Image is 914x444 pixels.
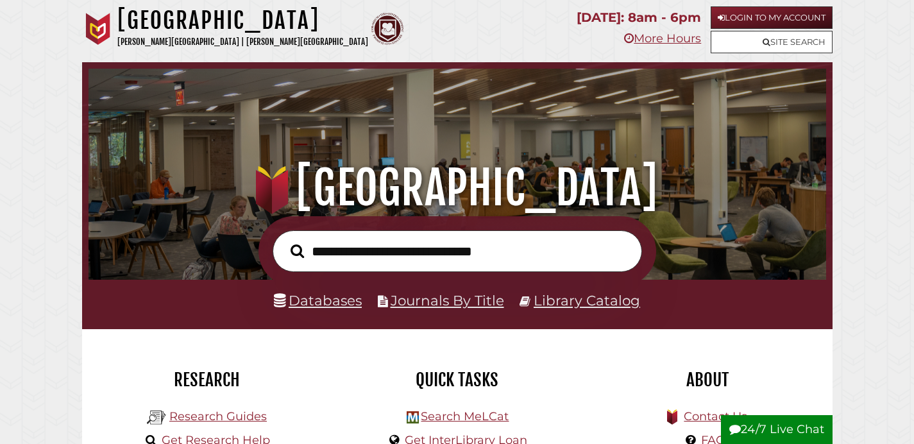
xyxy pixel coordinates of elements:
[391,292,504,309] a: Journals By Title
[342,369,573,391] h2: Quick Tasks
[274,292,362,309] a: Databases
[82,13,114,45] img: Calvin University
[147,408,166,427] img: Hekman Library Logo
[711,6,833,29] a: Login to My Account
[624,31,701,46] a: More Hours
[592,369,823,391] h2: About
[684,409,747,423] a: Contact Us
[711,31,833,53] a: Site Search
[534,292,640,309] a: Library Catalog
[577,6,701,29] p: [DATE]: 8am - 6pm
[421,409,509,423] a: Search MeLCat
[102,160,812,216] h1: [GEOGRAPHIC_DATA]
[92,369,323,391] h2: Research
[407,411,419,423] img: Hekman Library Logo
[117,6,368,35] h1: [GEOGRAPHIC_DATA]
[284,241,310,262] button: Search
[169,409,267,423] a: Research Guides
[371,13,403,45] img: Calvin Theological Seminary
[117,35,368,49] p: [PERSON_NAME][GEOGRAPHIC_DATA] | [PERSON_NAME][GEOGRAPHIC_DATA]
[291,244,304,259] i: Search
